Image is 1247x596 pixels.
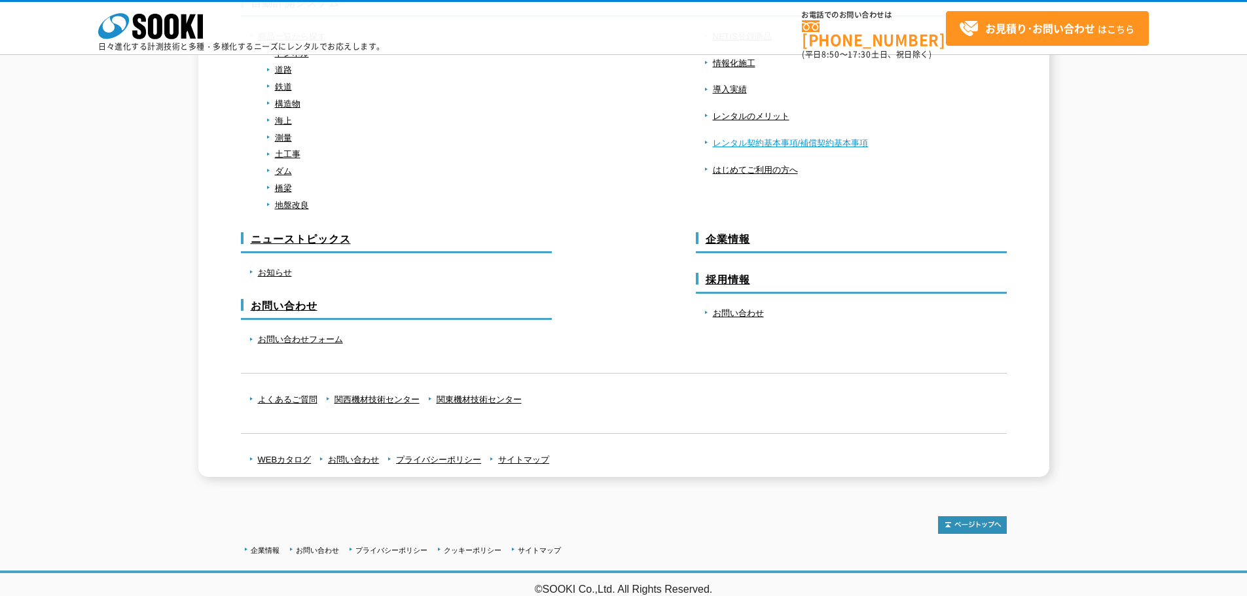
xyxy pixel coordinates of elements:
[713,165,798,175] a: はじめてご利用の方へ
[334,394,420,404] a: 関西機材技術センター
[959,19,1134,39] span: はこちら
[275,200,309,210] a: 地盤改良
[258,394,317,404] a: よくあるご質問
[251,233,351,245] a: ニューストピックス
[848,48,871,60] span: 17:30
[98,43,385,50] p: 日々進化する計測技術と多種・多様化するニーズにレンタルでお応えします。
[251,300,317,311] a: お問い合わせ
[822,48,840,60] span: 8:50
[296,546,339,554] a: お問い合わせ
[713,308,764,318] a: お問い合わせ
[355,546,427,554] a: プライバシーポリシー
[802,11,946,19] span: お電話でのお問い合わせは
[437,394,522,404] a: 関東機材技術センター
[498,455,549,465] a: サイトマップ
[275,149,300,159] a: 土工事
[713,138,869,148] a: レンタル契約基本事項/補償契約基本事項
[258,268,292,277] a: お知らせ
[275,82,292,92] a: 鉄道
[444,546,501,554] a: クッキーポリシー
[275,116,292,126] a: 海上
[938,516,1007,534] img: トップページへ
[328,455,379,465] a: お問い合わせ
[706,233,750,245] a: 企業情報
[275,99,300,109] a: 構造物
[275,65,292,75] a: 道路
[396,455,481,465] a: プライバシーポリシー
[258,455,312,465] a: WEBカタログ
[946,11,1149,46] a: お見積り･お問い合わせはこちら
[802,48,931,60] span: (平日 ～ 土日、祝日除く)
[275,183,292,193] a: 橋梁
[518,546,561,554] a: サイトマップ
[706,273,750,285] a: 採用情報
[713,84,747,94] a: 導入実績
[713,111,789,121] a: レンタルのメリット
[985,20,1095,36] strong: お見積り･お問い合わせ
[713,58,755,68] a: 情報化施工
[275,133,292,143] a: 測量
[251,546,280,554] a: 企業情報
[802,20,946,47] a: [PHONE_NUMBER]
[275,166,292,176] a: ダム
[258,334,343,344] a: お問い合わせフォーム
